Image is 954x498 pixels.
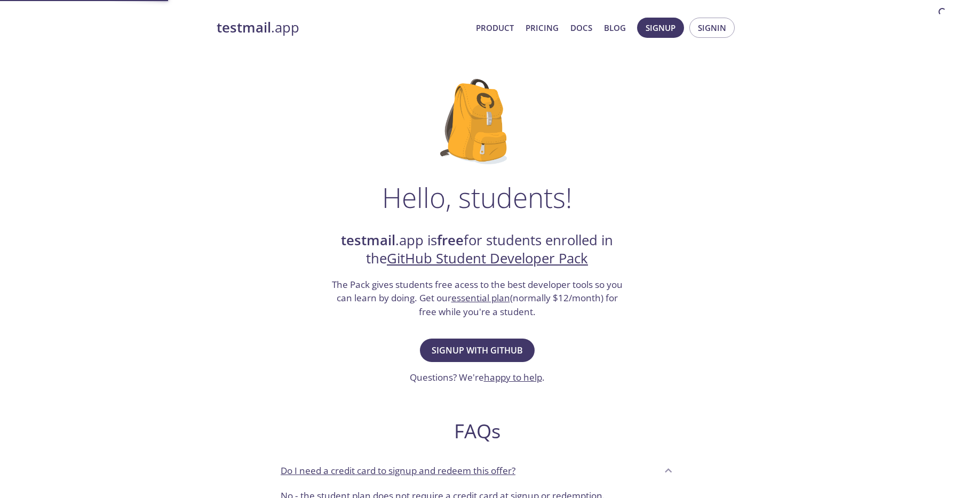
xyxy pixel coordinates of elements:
a: essential plan [451,292,510,304]
span: Signup [646,21,675,35]
a: Blog [604,21,626,35]
a: Pricing [526,21,559,35]
button: Signin [689,18,735,38]
a: happy to help [484,371,542,383]
strong: testmail [341,231,395,250]
a: Docs [570,21,592,35]
button: Signup [637,18,684,38]
span: Signup with GitHub [432,343,523,358]
h3: The Pack gives students free acess to the best developer tools so you can learn by doing. Get our... [330,278,624,319]
h2: .app is for students enrolled in the [330,231,624,268]
button: Signup with GitHub [420,339,535,362]
p: Do I need a credit card to signup and redeem this offer? [281,464,515,478]
a: testmail.app [217,19,467,37]
a: Product [476,21,514,35]
h1: Hello, students! [382,181,572,213]
div: Do I need a credit card to signup and redeem this offer? [272,456,682,485]
a: GitHub Student Developer Pack [387,249,588,268]
strong: free [437,231,464,250]
span: Signin [698,21,726,35]
h3: Questions? We're . [410,371,545,384]
h2: FAQs [272,419,682,443]
strong: testmail [217,18,271,37]
img: github-student-backpack.png [440,79,514,164]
